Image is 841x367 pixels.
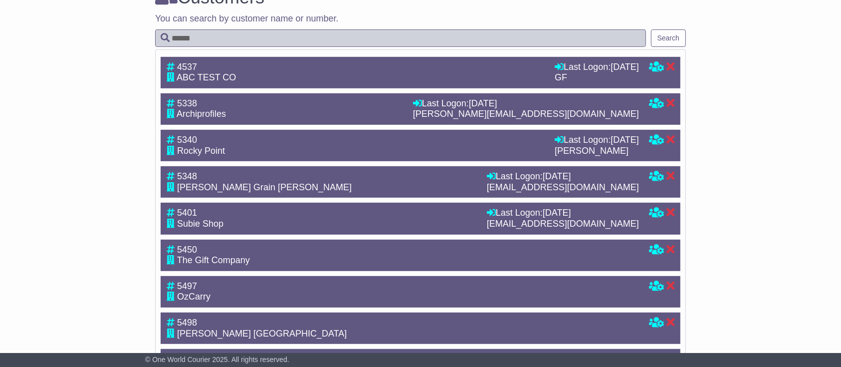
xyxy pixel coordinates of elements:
span: 5498 [177,318,197,328]
button: Search [651,29,686,47]
span: 5340 [177,135,197,145]
span: 4537 [177,62,197,72]
span: 5348 [177,171,197,181]
span: Archiprofiles [177,109,226,119]
span: 5401 [177,208,197,218]
div: [EMAIL_ADDRESS][DOMAIN_NAME] [487,182,639,193]
p: You can search by customer name or number. [155,13,686,24]
div: GF [555,72,639,83]
div: Last Logon: [487,208,639,219]
span: OzCarry [177,292,210,302]
div: Last Logon: [555,135,639,146]
div: Last Logon: [487,171,639,182]
span: Rocky Point [177,146,225,156]
span: Subie Shop [177,219,223,229]
span: The Gift Company [177,255,250,265]
div: [EMAIL_ADDRESS][DOMAIN_NAME] [487,219,639,230]
span: [PERSON_NAME] Grain [PERSON_NAME] [177,182,352,192]
span: ABC TEST CO [177,72,236,82]
span: [PERSON_NAME] [GEOGRAPHIC_DATA] [177,329,347,339]
span: [DATE] [543,208,571,218]
span: © One World Courier 2025. All rights reserved. [145,356,289,364]
span: [DATE] [611,135,639,145]
span: 5338 [177,98,197,108]
div: Last Logon: [413,98,639,109]
span: 5450 [177,245,197,255]
span: [DATE] [543,171,571,181]
div: [PERSON_NAME] [555,146,639,157]
span: 5497 [177,281,197,291]
div: [PERSON_NAME][EMAIL_ADDRESS][DOMAIN_NAME] [413,109,639,120]
span: [DATE] [469,98,497,108]
div: Last Logon: [555,62,639,73]
span: [DATE] [611,62,639,72]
